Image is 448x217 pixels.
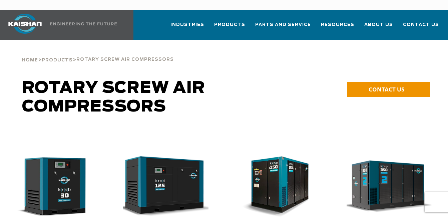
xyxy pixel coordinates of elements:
[369,85,404,93] span: CONTACT US
[22,40,174,65] div: > >
[42,57,73,63] a: Products
[321,16,354,39] a: Resources
[22,58,38,62] span: Home
[403,16,439,39] a: Contact Us
[255,21,311,29] span: Parts and Service
[364,21,393,29] span: About Us
[50,22,117,25] img: Engineering the future
[255,16,311,39] a: Parts and Service
[347,82,430,97] a: CONTACT US
[403,21,439,29] span: Contact Us
[22,80,205,115] span: Rotary Screw Air Compressors
[321,21,354,29] span: Resources
[214,21,245,29] span: Products
[170,16,204,39] a: Industries
[22,57,38,63] a: Home
[214,16,245,39] a: Products
[76,57,174,62] span: Rotary Screw Air Compressors
[42,58,73,62] span: Products
[170,21,204,29] span: Industries
[364,16,393,39] a: About Us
